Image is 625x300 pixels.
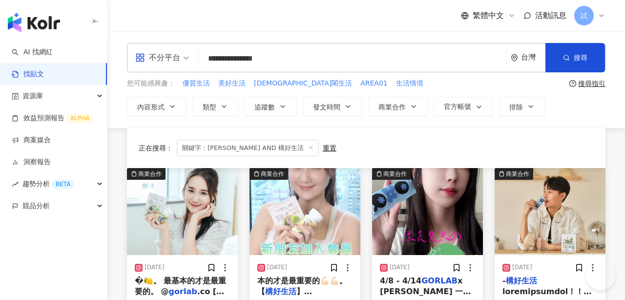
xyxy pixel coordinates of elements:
[182,78,210,89] button: 優質生活
[495,168,605,255] div: post-image商業合作
[545,43,605,72] button: 搜尋
[135,53,145,63] span: appstore
[139,144,173,152] span: 正在搜尋 ：
[434,97,493,116] button: 官方帳號
[244,97,297,116] button: 追蹤數
[257,276,347,296] span: 本的才是最重要的💪🏻💪🏻。 【
[265,287,296,296] mark: 構好生活
[254,103,275,111] span: 追蹤數
[313,103,340,111] span: 發文時間
[378,103,406,111] span: 商業合作
[22,195,50,217] span: 競品分析
[380,276,421,285] span: 4/8 - 4/14
[12,47,53,57] a: searchAI 找網紅
[372,168,483,255] img: post-image
[250,168,360,255] div: post-image商業合作
[383,169,407,179] div: 商業合作
[473,10,504,21] span: 繁體中文
[578,80,605,87] div: 搜尋指引
[421,276,458,285] mark: GORLAB
[127,79,175,88] span: 您可能感興趣：
[574,54,587,62] span: 搜尋
[218,79,246,88] span: 美好生活
[396,79,423,88] span: 生活情境
[521,53,545,62] div: 台灣
[135,276,226,296] span: �🍋。 最基本的才是最重要的。 @
[360,79,388,88] span: AREA01
[135,50,180,65] div: 不分平台
[253,78,353,89] button: [DEMOGRAPHIC_DATA]閣生活
[509,103,523,111] span: 排除
[127,97,187,116] button: 內容形式
[581,10,587,21] span: 試
[192,97,238,116] button: 類型
[512,263,532,272] div: [DATE]
[183,79,210,88] span: 優質生活
[169,287,197,296] mark: gorlab
[444,103,471,110] span: 官方帳號
[586,261,615,290] iframe: Help Scout Beacon - Open
[22,85,43,107] span: 資源庫
[138,169,162,179] div: 商業合作
[137,103,165,111] span: 內容形式
[502,276,506,285] span: -
[177,140,319,156] span: 關鍵字：[PERSON_NAME] AND 構好生活
[499,97,545,116] button: 排除
[12,113,93,123] a: 效益預測報告ALPHA
[261,169,284,179] div: 商業合作
[569,80,576,87] span: question-circle
[323,144,336,152] div: 重置
[127,168,238,255] img: post-image
[12,157,51,167] a: 洞察報告
[12,69,44,79] a: 找貼文
[390,263,410,272] div: [DATE]
[12,181,19,188] span: rise
[495,168,605,255] img: post-image
[250,168,360,255] img: post-image
[506,169,529,179] div: 商業合作
[197,287,224,296] span: .co [
[52,179,74,189] div: BETA
[127,168,238,255] div: post-image商業合作
[8,13,60,32] img: logo
[267,263,287,272] div: [DATE]
[396,78,424,89] button: 生活情境
[303,97,362,116] button: 發文時間
[360,78,388,89] button: AREA01
[506,276,537,285] mark: 構好生活
[254,79,352,88] span: [DEMOGRAPHIC_DATA]閣生活
[218,78,246,89] button: 美好生活
[145,263,165,272] div: [DATE]
[12,135,51,145] a: 商案媒合
[22,173,74,195] span: 趨勢分析
[535,11,566,20] span: 活動訊息
[372,168,483,255] div: post-image商業合作
[203,103,216,111] span: 類型
[511,54,518,62] span: environment
[368,97,428,116] button: 商業合作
